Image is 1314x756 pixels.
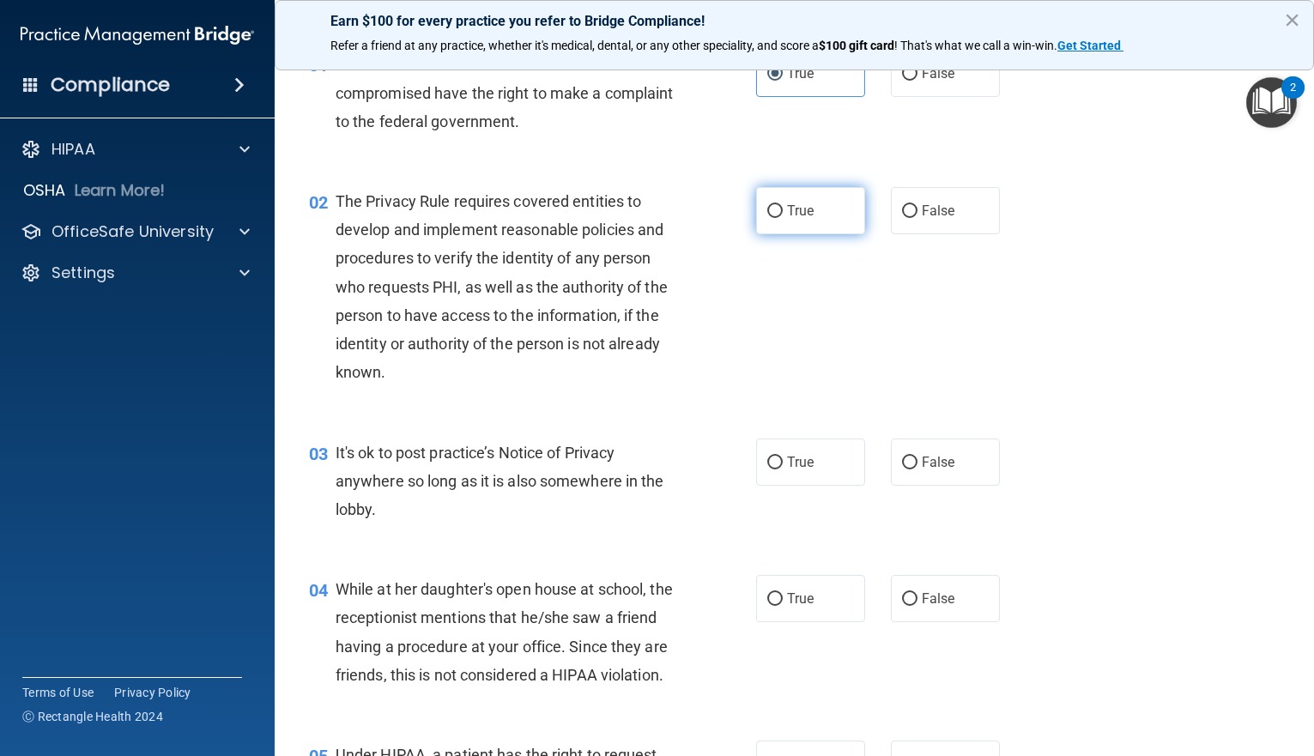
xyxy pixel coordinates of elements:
[22,708,163,725] span: Ⓒ Rectangle Health 2024
[21,18,254,52] img: PMB logo
[787,203,814,219] span: True
[1057,39,1123,52] a: Get Started
[309,444,328,464] span: 03
[767,457,783,469] input: True
[902,593,917,606] input: False
[767,68,783,81] input: True
[336,444,664,518] span: It's ok to post practice’s Notice of Privacy anywhere so long as it is also somewhere in the lobby.
[309,192,328,213] span: 02
[922,203,955,219] span: False
[787,65,814,82] span: True
[336,192,668,381] span: The Privacy Rule requires covered entities to develop and implement reasonable policies and proce...
[336,55,674,130] span: Patients who believe that their PHI has been compromised have the right to make a complaint to th...
[1290,88,1296,110] div: 2
[51,221,214,242] p: OfficeSafe University
[922,65,955,82] span: False
[894,39,1057,52] span: ! That's what we call a win-win.
[922,454,955,470] span: False
[114,684,191,701] a: Privacy Policy
[767,593,783,606] input: True
[1246,77,1297,128] button: Open Resource Center, 2 new notifications
[1057,39,1121,52] strong: Get Started
[21,263,250,283] a: Settings
[51,139,95,160] p: HIPAA
[902,205,917,218] input: False
[1284,6,1300,33] button: Close
[23,180,66,201] p: OSHA
[22,684,94,701] a: Terms of Use
[787,590,814,607] span: True
[21,221,250,242] a: OfficeSafe University
[51,73,170,97] h4: Compliance
[819,39,894,52] strong: $100 gift card
[767,205,783,218] input: True
[902,457,917,469] input: False
[75,180,166,201] p: Learn More!
[330,13,1258,29] p: Earn $100 for every practice you refer to Bridge Compliance!
[309,580,328,601] span: 04
[336,580,673,684] span: While at her daughter's open house at school, the receptionist mentions that he/she saw a friend ...
[330,39,819,52] span: Refer a friend at any practice, whether it's medical, dental, or any other speciality, and score a
[902,68,917,81] input: False
[787,454,814,470] span: True
[922,590,955,607] span: False
[21,139,250,160] a: HIPAA
[51,263,115,283] p: Settings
